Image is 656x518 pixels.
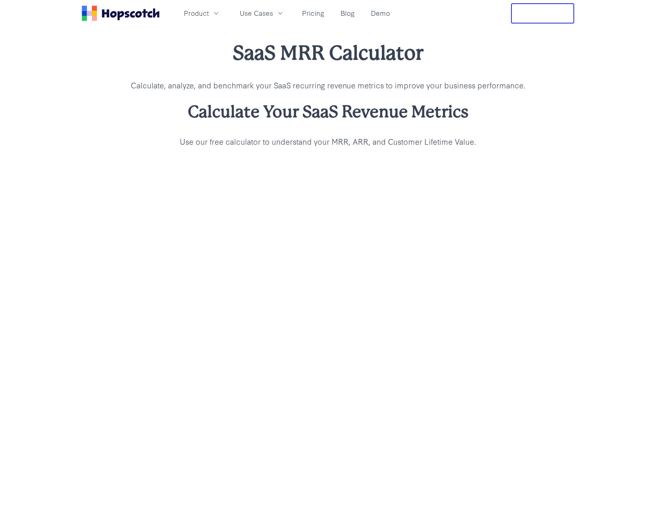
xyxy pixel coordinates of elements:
p: Calculate, analyze, and benchmark your SaaS recurring revenue metrics to improve your business pe... [108,79,548,91]
button: Product [179,6,225,20]
a: Home [82,6,160,21]
button: Free Trial [511,3,574,24]
p: Use our free calculator to understand your MRR, ARR, and Customer Lifetime Value. [108,136,548,147]
a: Demo [368,6,393,20]
span: Use Cases [240,8,273,18]
a: Pricing [299,6,328,20]
a: Blog [337,6,358,20]
b: Calculate Your SaaS Revenue Metrics [188,102,469,121]
button: Use Cases [235,6,289,20]
span: Product [184,8,209,18]
b: SaaS MRR Calculator [233,42,424,64]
